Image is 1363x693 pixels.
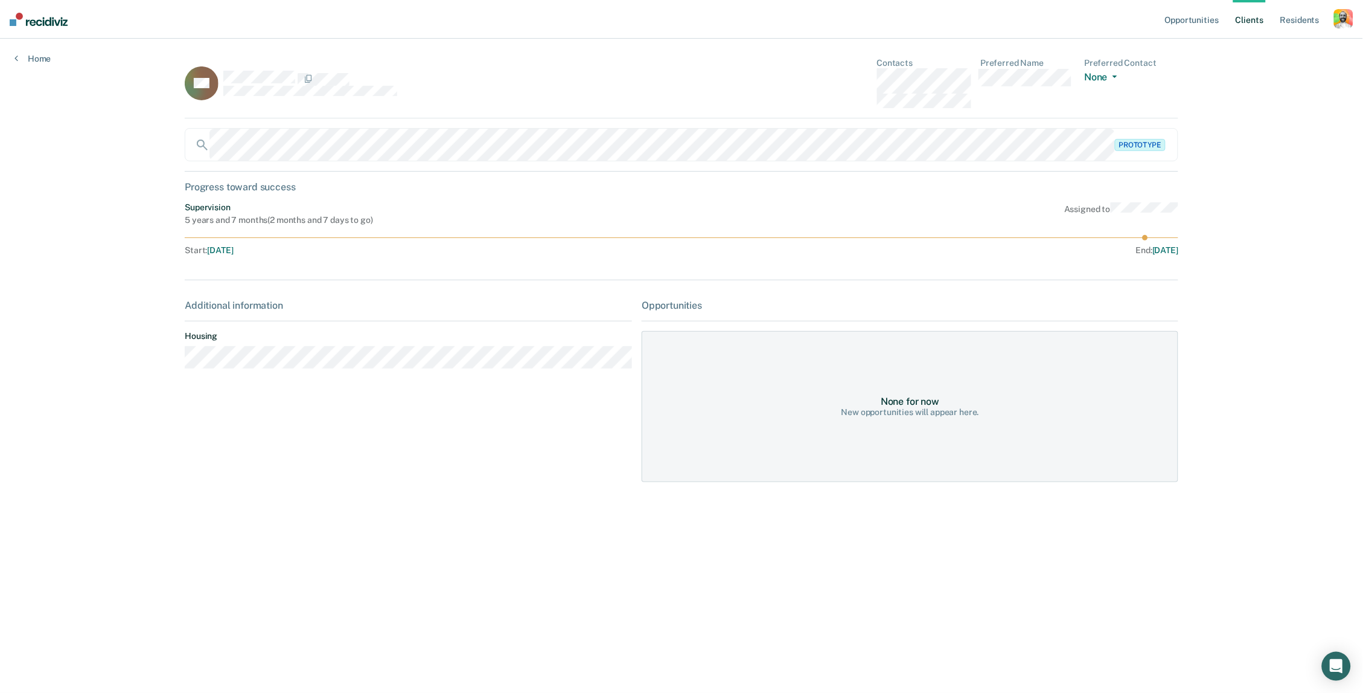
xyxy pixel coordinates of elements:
[642,300,1178,311] div: Opportunities
[841,407,979,417] div: New opportunities will appear here.
[1064,202,1178,225] div: Assigned to
[185,215,372,225] div: 5 years and 7 months ( 2 months and 7 days to go )
[1152,245,1178,255] span: [DATE]
[185,202,372,213] div: Supervision
[687,245,1178,256] div: End :
[207,245,233,255] span: [DATE]
[185,181,1178,193] div: Progress toward success
[14,53,51,64] a: Home
[1322,652,1351,681] div: Open Intercom Messenger
[185,331,632,341] dt: Housing
[1085,71,1122,85] button: None
[1085,58,1179,68] dt: Preferred Contact
[881,396,939,407] div: None for now
[10,13,68,26] img: Recidiviz
[981,58,1075,68] dt: Preferred Name
[185,245,682,256] div: Start :
[185,300,632,311] div: Additional information
[877,58,971,68] dt: Contacts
